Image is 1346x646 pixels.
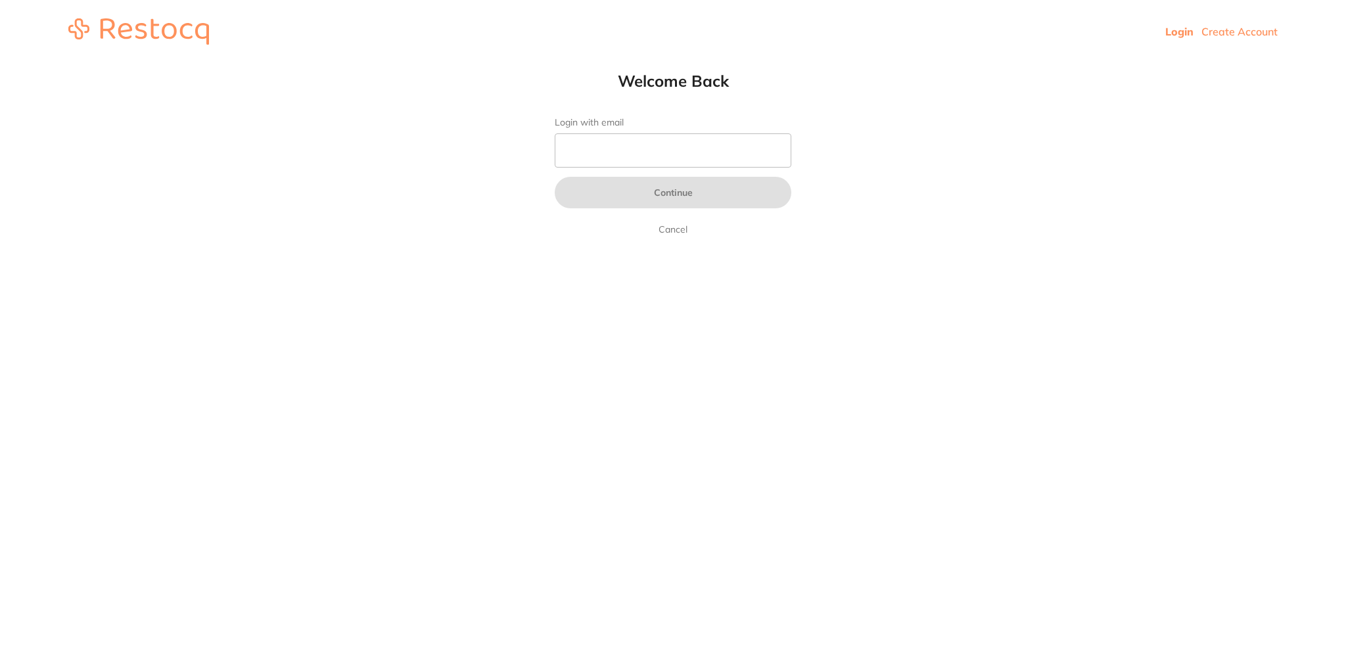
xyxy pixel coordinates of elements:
label: Login with email [555,117,791,128]
a: Cancel [656,221,690,237]
a: Create Account [1201,25,1278,38]
button: Continue [555,177,791,208]
a: Login [1165,25,1194,38]
h1: Welcome Back [528,71,818,91]
img: restocq_logo.svg [68,18,209,45]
